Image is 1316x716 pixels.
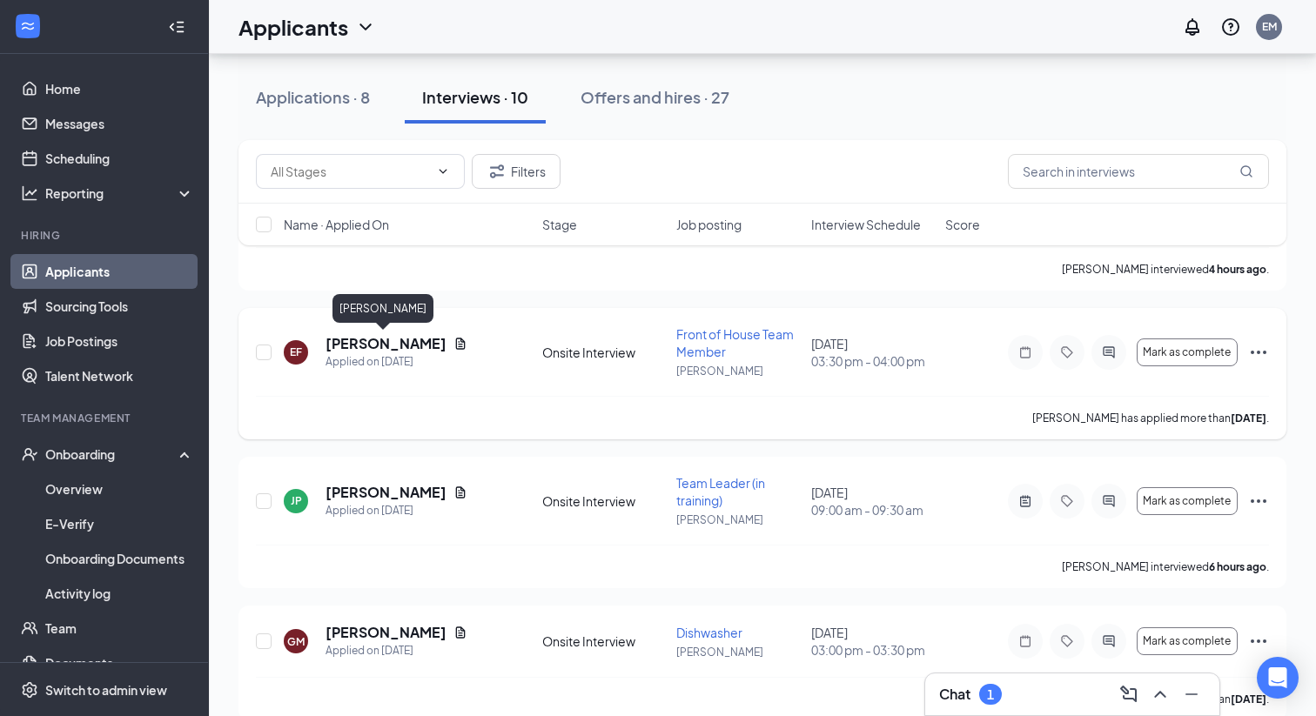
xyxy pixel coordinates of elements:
div: [DATE] [811,484,935,519]
span: Mark as complete [1143,495,1231,507]
svg: Document [453,337,467,351]
div: Interviews · 10 [422,86,528,108]
div: [DATE] [811,624,935,659]
svg: Ellipses [1248,342,1269,363]
input: All Stages [271,162,429,181]
svg: Note [1015,345,1036,359]
p: [PERSON_NAME] [676,512,800,527]
button: Mark as complete [1137,487,1238,515]
a: E-Verify [45,506,194,541]
svg: Tag [1057,634,1078,648]
div: EF [290,345,302,359]
div: [DATE] [811,335,935,370]
svg: ActiveChat [1098,345,1119,359]
svg: ChevronDown [355,17,376,37]
svg: ChevronDown [436,164,450,178]
button: Mark as complete [1137,338,1238,366]
p: [PERSON_NAME] interviewed . [1062,262,1269,277]
div: Onsite Interview [542,632,666,650]
svg: Note [1015,634,1036,648]
svg: WorkstreamLogo [19,17,37,35]
span: Job posting [676,216,742,233]
span: 03:30 pm - 04:00 pm [811,352,935,370]
svg: Filter [487,161,507,182]
svg: MagnifyingGlass [1239,164,1253,178]
svg: Ellipses [1248,491,1269,512]
a: Documents [45,646,194,680]
button: ComposeMessage [1115,680,1143,708]
svg: QuestionInfo [1220,17,1241,37]
a: Onboarding Documents [45,541,194,576]
div: Switch to admin view [45,681,167,699]
span: Score [945,216,980,233]
span: Dishwasher [676,625,742,640]
a: Scheduling [45,141,194,176]
a: Sourcing Tools [45,289,194,324]
div: GM [287,634,305,649]
b: 6 hours ago [1209,560,1266,573]
svg: UserCheck [21,445,38,463]
h3: Chat [939,685,970,704]
b: [DATE] [1231,412,1266,425]
div: Offers and hires · 27 [581,86,729,108]
svg: Ellipses [1248,631,1269,652]
h5: [PERSON_NAME] [326,334,446,353]
button: Mark as complete [1137,627,1238,655]
div: Applied on [DATE] [326,353,467,371]
svg: ChevronUp [1150,684,1171,705]
input: Search in interviews [1008,154,1269,189]
button: Minimize [1178,680,1205,708]
div: Onsite Interview [542,492,666,510]
svg: ActiveChat [1098,494,1119,508]
svg: Document [453,485,467,499]
div: EM [1262,19,1277,34]
span: Front of House Team Member [676,326,794,359]
div: [PERSON_NAME] [332,294,433,323]
svg: Minimize [1181,684,1202,705]
div: Open Intercom Messenger [1257,657,1299,699]
a: Activity log [45,576,194,611]
div: JP [291,493,302,508]
span: 03:00 pm - 03:30 pm [811,641,935,659]
div: Applied on [DATE] [326,642,467,659]
svg: ActiveChat [1098,634,1119,648]
a: Team [45,611,194,646]
p: [PERSON_NAME] [676,364,800,378]
h1: Applicants [238,12,348,42]
div: Team Management [21,411,191,425]
svg: Analysis [21,184,38,202]
svg: Notifications [1182,17,1203,37]
svg: Tag [1057,345,1078,359]
a: Talent Network [45,358,194,393]
p: [PERSON_NAME] has applied more than . [1032,411,1269,425]
svg: ActiveNote [1015,494,1036,508]
svg: Collapse [168,18,185,36]
div: Onboarding [45,445,179,463]
svg: Document [453,626,467,639]
h5: [PERSON_NAME] [326,623,446,642]
div: 1 [987,687,994,702]
span: Team Leader (in training) [676,475,765,508]
b: [DATE] [1231,693,1266,706]
p: [PERSON_NAME] interviewed . [1062,559,1269,574]
span: 09:00 am - 09:30 am [811,501,935,519]
svg: Settings [21,681,38,699]
a: Applicants [45,254,194,289]
span: Interview Schedule [811,216,921,233]
b: 4 hours ago [1209,263,1266,276]
h5: [PERSON_NAME] [326,483,446,502]
svg: Tag [1057,494,1078,508]
button: Filter Filters [472,154,561,189]
a: Job Postings [45,324,194,358]
div: Applications · 8 [256,86,370,108]
span: Mark as complete [1143,635,1231,647]
a: Overview [45,472,194,506]
button: ChevronUp [1146,680,1174,708]
a: Home [45,71,194,106]
span: Name · Applied On [284,216,389,233]
svg: ComposeMessage [1118,684,1139,705]
span: Stage [542,216,577,233]
div: Applied on [DATE] [326,502,467,519]
p: [PERSON_NAME] [676,645,800,659]
div: Hiring [21,228,191,243]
